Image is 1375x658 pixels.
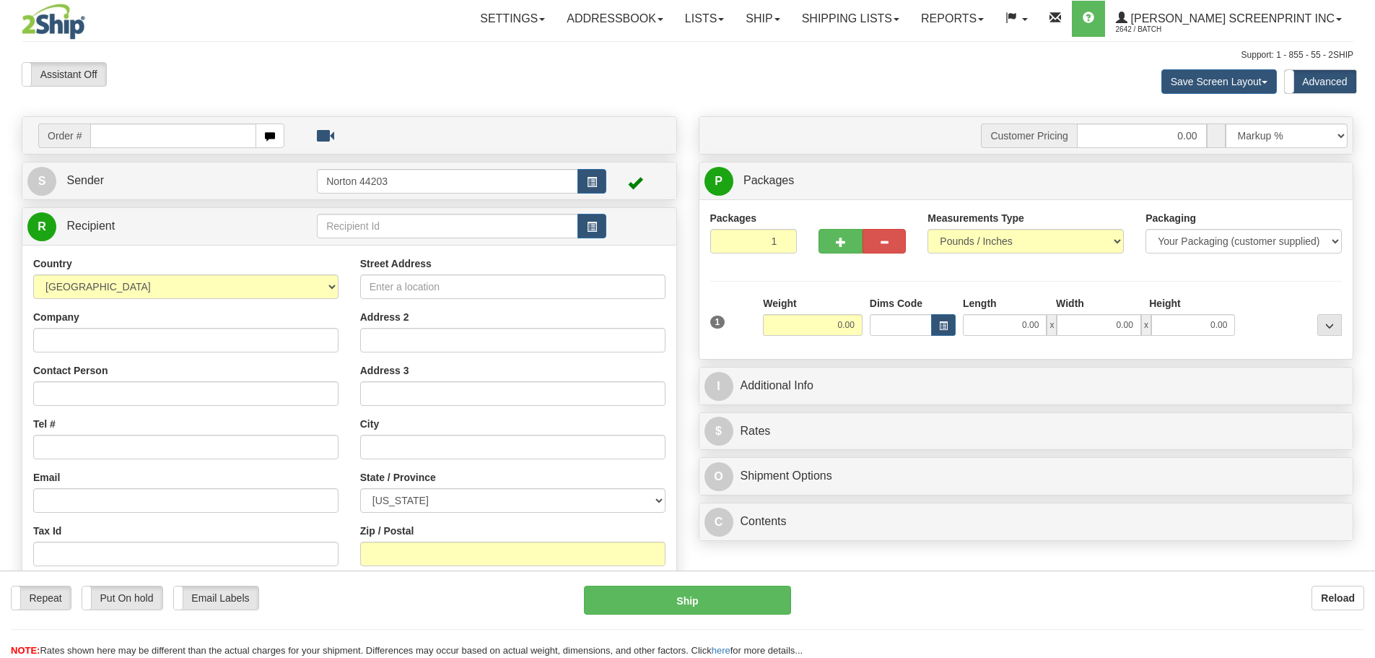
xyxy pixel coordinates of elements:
[1342,255,1374,402] iframe: chat widget
[1321,592,1355,604] b: Reload
[12,586,71,610] label: Repeat
[735,1,790,37] a: Ship
[1047,314,1057,336] span: x
[33,256,72,271] label: Country
[910,1,995,37] a: Reports
[556,1,674,37] a: Addressbook
[66,220,115,232] span: Recipient
[584,586,791,615] button: Ship
[469,1,556,37] a: Settings
[27,166,317,196] a: S Sender
[674,1,735,37] a: Lists
[22,63,106,86] label: Assistant Off
[82,586,162,610] label: Put On hold
[33,524,61,538] label: Tax Id
[27,212,56,241] span: R
[791,1,910,37] a: Shipping lists
[1116,22,1224,37] span: 2642 / batch
[360,256,432,271] label: Street Address
[360,470,436,485] label: State / Province
[1105,1,1353,37] a: [PERSON_NAME] Screenprint Inc 2642 / batch
[704,372,733,401] span: I
[22,4,85,40] img: logo2642.jpg
[66,174,104,186] span: Sender
[1317,314,1342,336] div: ...
[870,296,922,311] label: Dims Code
[704,507,1348,537] a: CContents
[963,296,997,311] label: Length
[704,462,733,491] span: O
[927,211,1024,225] label: Measurements Type
[704,417,733,446] span: $
[710,316,725,329] span: 1
[360,274,665,299] input: Enter a location
[704,167,733,196] span: P
[1149,296,1181,311] label: Height
[27,212,285,241] a: R Recipient
[712,645,730,656] a: here
[27,167,56,196] span: S
[704,508,733,537] span: C
[743,174,794,186] span: Packages
[1141,314,1151,336] span: x
[317,169,578,194] input: Sender Id
[33,417,56,431] label: Tel #
[1056,296,1084,311] label: Width
[33,470,60,485] label: Email
[704,371,1348,401] a: IAdditional Info
[38,124,90,148] span: Order #
[763,296,796,311] label: Weight
[360,524,414,538] label: Zip / Postal
[1311,586,1364,610] button: Reload
[317,214,578,238] input: Recipient Id
[33,363,108,378] label: Contact Person
[11,645,40,656] span: NOTE:
[33,310,79,324] label: Company
[704,462,1348,491] a: OShipment Options
[704,417,1348,446] a: $Rates
[1161,69,1277,94] button: Save Screen Layout
[174,586,258,610] label: Email Labels
[1145,211,1196,225] label: Packaging
[981,124,1076,148] span: Customer Pricing
[360,363,409,378] label: Address 3
[360,310,409,324] label: Address 2
[710,211,757,225] label: Packages
[1285,70,1356,93] label: Advanced
[704,166,1348,196] a: P Packages
[22,49,1353,61] div: Support: 1 - 855 - 55 - 2SHIP
[1127,12,1335,25] span: [PERSON_NAME] Screenprint Inc
[360,417,379,431] label: City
